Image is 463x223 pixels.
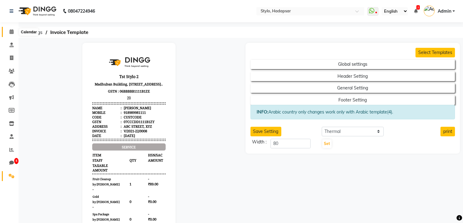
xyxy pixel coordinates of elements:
[33,62,34,67] span: :
[5,174,23,179] span: -
[5,67,34,72] div: Code
[60,186,78,192] span: ₹0.00
[5,81,34,85] div: Invoice
[33,67,34,72] span: :
[5,105,60,110] span: ITEM
[5,156,23,162] span: -
[5,169,41,174] small: by [PERSON_NAME]
[60,199,78,204] span: -
[33,85,34,90] span: :
[5,217,60,221] small: Gift Card
[68,2,95,20] b: 08047224946
[60,128,78,134] span: -
[60,204,78,209] span: ₹0.00
[5,192,23,197] span: -
[5,47,78,54] h3: 20
[5,209,23,214] span: -
[322,139,332,148] button: Set
[42,151,60,156] span: 0
[33,81,34,85] span: :
[5,33,78,40] p: Madhuban Building, [STREET_ADDRESS]..
[416,5,420,10] span: 2
[5,199,60,204] small: Early 500 Cashback
[47,27,91,38] span: Invoice Template
[250,105,455,119] div: Arabic country only changes work only with Arabic template(4).
[35,76,65,81] div: ABC STREET, XYZ
[5,96,78,103] div: service
[42,110,60,115] span: QTY
[415,48,455,57] button: Select Templates
[60,134,78,139] span: ₹89.00
[60,216,78,221] span: -
[33,72,34,76] span: :
[42,186,60,192] span: 0
[440,127,455,136] button: print
[5,129,60,134] small: Fruit Cleanup
[250,72,455,81] button: Header Setting
[2,158,17,168] a: 4
[35,81,60,85] div: V/2021-22/0008
[14,158,19,164] span: 4
[42,169,60,174] span: 0
[60,146,78,151] span: -
[60,110,78,115] span: AMOUNT
[5,164,60,169] small: Spa Package
[19,5,65,24] img: logo-black.svg
[42,134,60,139] span: 1
[5,62,34,67] div: Mobile
[250,60,455,69] button: Global settings
[60,105,78,110] span: HSN/SAC
[19,28,38,36] div: Calendar
[5,110,41,115] span: STAFF
[5,139,23,144] span: -
[5,152,41,156] small: by [PERSON_NAME]
[250,83,455,93] button: General Setting
[250,95,455,105] button: Footer Setting
[5,187,41,192] small: by [PERSON_NAME]
[60,181,78,186] span: -
[414,8,418,14] a: 2
[16,2,58,20] img: logo
[33,58,34,62] span: :
[5,85,34,90] div: Date
[35,72,67,76] div: 07CCCDD1111B1ZY
[250,127,281,136] button: Save Setting
[35,67,54,72] div: CUSTCODE
[5,147,60,151] small: Gold
[5,40,78,47] p: GSTN : 06BBBBB1111B1ZE
[5,76,34,81] div: Address
[5,182,60,186] small: Prepaid Diamond
[33,76,34,81] span: :
[5,204,41,209] small: by [PERSON_NAME]
[5,72,34,76] div: GSTN
[5,25,78,33] h3: Tst Stylo 2
[252,139,267,148] span: Width :
[5,134,41,139] small: by [PERSON_NAME]
[60,151,78,156] span: ₹0.00
[42,204,60,209] span: 0
[5,115,23,125] span: TAXABLE AMOUNT
[60,163,78,169] span: -
[35,62,59,67] div: 918989981111
[424,6,435,16] img: Admin
[35,58,64,62] div: [PERSON_NAME]
[60,169,78,174] span: ₹0.00
[35,85,48,90] div: [DATE]
[257,109,269,115] strong: INFO:
[5,58,34,62] div: Name
[438,8,451,14] span: Admin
